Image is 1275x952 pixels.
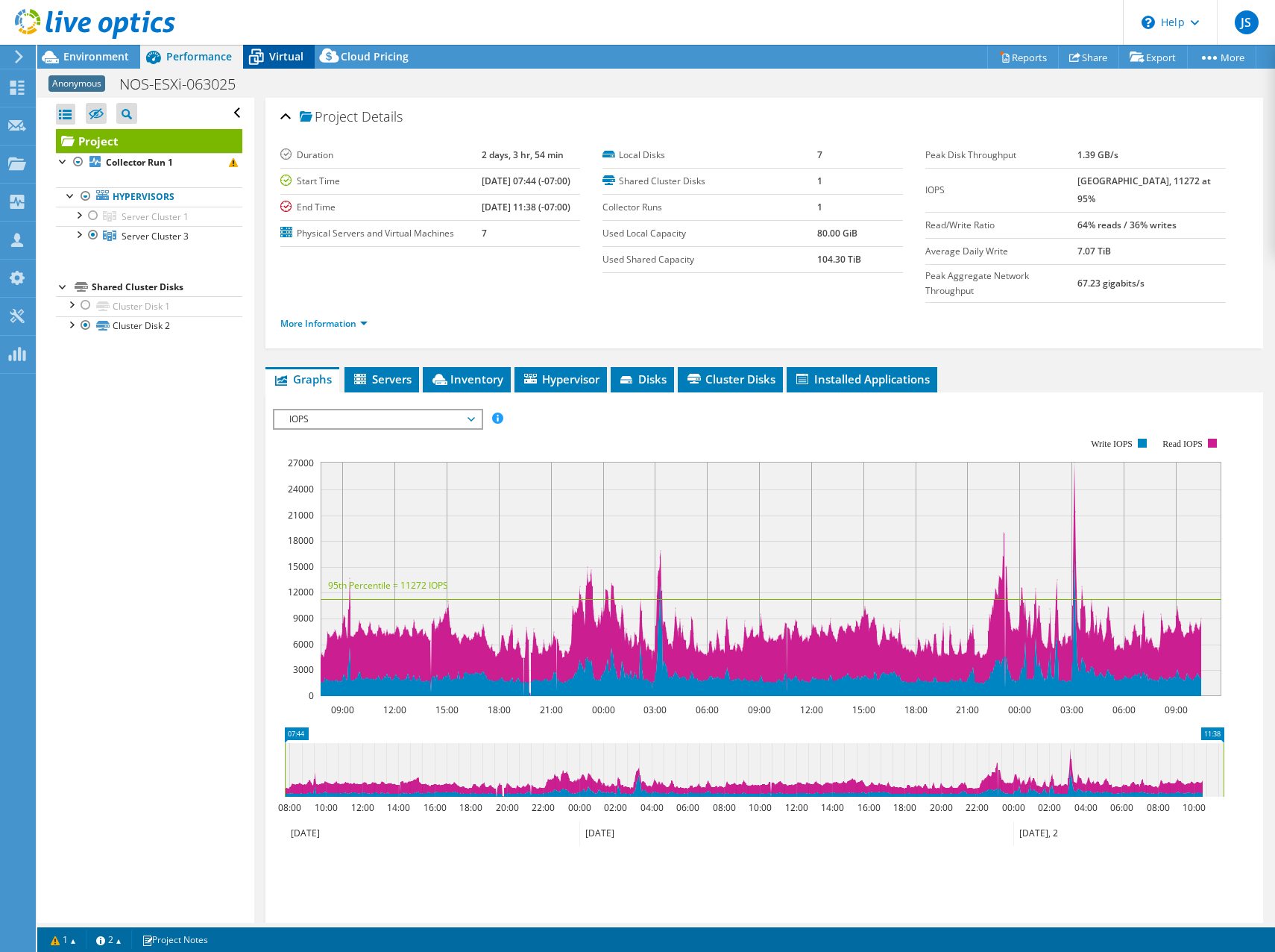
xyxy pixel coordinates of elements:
text: Write IOPS [1091,439,1133,449]
a: Server Cluster 3 [56,226,242,245]
text: 08:00 [1146,801,1169,814]
text: 16:00 [423,801,446,814]
label: Average Daily Write [925,244,1077,259]
text: 04:00 [1074,801,1097,814]
text: 9000 [293,612,314,624]
text: 15:00 [851,704,875,716]
b: 7 [817,148,822,161]
a: Reports [987,46,1059,69]
b: 7 [482,227,487,239]
span: Server Cluster 1 [122,210,189,223]
text: 00:00 [591,704,614,716]
text: 24000 [288,483,314,495]
text: 10:00 [314,801,337,814]
a: More [1187,46,1256,69]
text: 06:00 [695,704,718,716]
text: 22:00 [531,801,554,814]
h1: NOS-ESXi-063025 [113,76,259,93]
text: 09:00 [1164,704,1187,716]
a: Project [56,129,242,153]
span: Hypervisor [522,372,599,386]
text: 00:00 [567,801,591,814]
span: Performance [166,49,232,63]
text: 27000 [288,457,314,469]
text: 16:00 [857,801,880,814]
text: 12:00 [350,801,374,814]
a: More Information [280,317,368,330]
label: Physical Servers and Virtual Machines [280,226,482,241]
a: Cluster Disk 1 [56,296,242,316]
b: [GEOGRAPHIC_DATA], 11272 at 95% [1077,175,1211,205]
text: 08:00 [277,801,300,814]
label: Collector Runs [602,200,817,215]
span: IOPS [282,410,473,428]
a: Cluster Disk 2 [56,316,242,336]
text: 00:00 [1001,801,1024,814]
text: 18:00 [892,801,916,814]
a: Server Cluster 1 [56,207,242,226]
text: 14:00 [820,801,843,814]
text: 02:00 [1037,801,1060,814]
span: Virtual [269,49,303,63]
a: Project Notes [131,930,218,949]
h2: Advanced Graph Controls [273,918,450,948]
b: [DATE] 07:44 (-07:00) [482,175,570,187]
text: 02:00 [603,801,626,814]
label: Peak Aggregate Network Throughput [925,269,1077,298]
a: Collector Run 1 [56,153,242,172]
label: Used Shared Capacity [602,252,817,267]
b: 7.07 TiB [1077,245,1111,257]
text: 14:00 [386,801,409,814]
text: 0 [309,689,314,702]
b: 2 days, 3 hr, 54 min [482,148,564,161]
text: 21000 [288,509,314,522]
text: 15000 [288,560,314,573]
b: 80.00 GiB [817,227,857,239]
label: Start Time [280,174,482,189]
text: 10:00 [1182,801,1205,814]
b: 67.23 gigabits/s [1077,277,1145,289]
text: 03:00 [1060,704,1083,716]
span: Disks [618,372,667,386]
text: Read IOPS [1162,439,1203,449]
span: Project [300,110,358,125]
text: 18:00 [904,704,927,716]
b: [DATE] 11:38 (-07:00) [482,201,570,213]
text: 12:00 [799,704,822,716]
label: Read/Write Ratio [925,218,1077,233]
text: 04:00 [640,801,663,814]
label: Peak Disk Throughput [925,148,1077,163]
a: Hypervisors [56,187,242,207]
text: 18:00 [487,704,510,716]
b: 1 [817,175,822,187]
text: 20:00 [495,801,518,814]
a: 2 [86,930,132,949]
text: 6000 [293,638,314,651]
text: 09:00 [330,704,353,716]
text: 09:00 [747,704,770,716]
span: Installed Applications [794,372,930,386]
a: Export [1118,46,1188,69]
text: 20:00 [929,801,952,814]
b: 104.30 TiB [817,253,861,266]
text: 21:00 [955,704,978,716]
label: End Time [280,200,482,215]
label: IOPS [925,183,1077,198]
label: Shared Cluster Disks [602,174,817,189]
label: Local Disks [602,148,817,163]
label: Duration [280,148,482,163]
text: 15:00 [435,704,458,716]
text: 08:00 [712,801,735,814]
text: 03:00 [643,704,666,716]
b: 1.39 GB/s [1077,148,1118,161]
b: Collector Run 1 [106,156,173,169]
span: Inventory [430,372,503,386]
span: Environment [63,49,129,63]
text: 12000 [288,586,314,598]
text: 12:00 [784,801,807,814]
text: 06:00 [676,801,699,814]
text: 18:00 [459,801,482,814]
a: 1 [40,930,86,949]
span: Details [362,107,403,125]
span: Server Cluster 3 [122,230,189,242]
